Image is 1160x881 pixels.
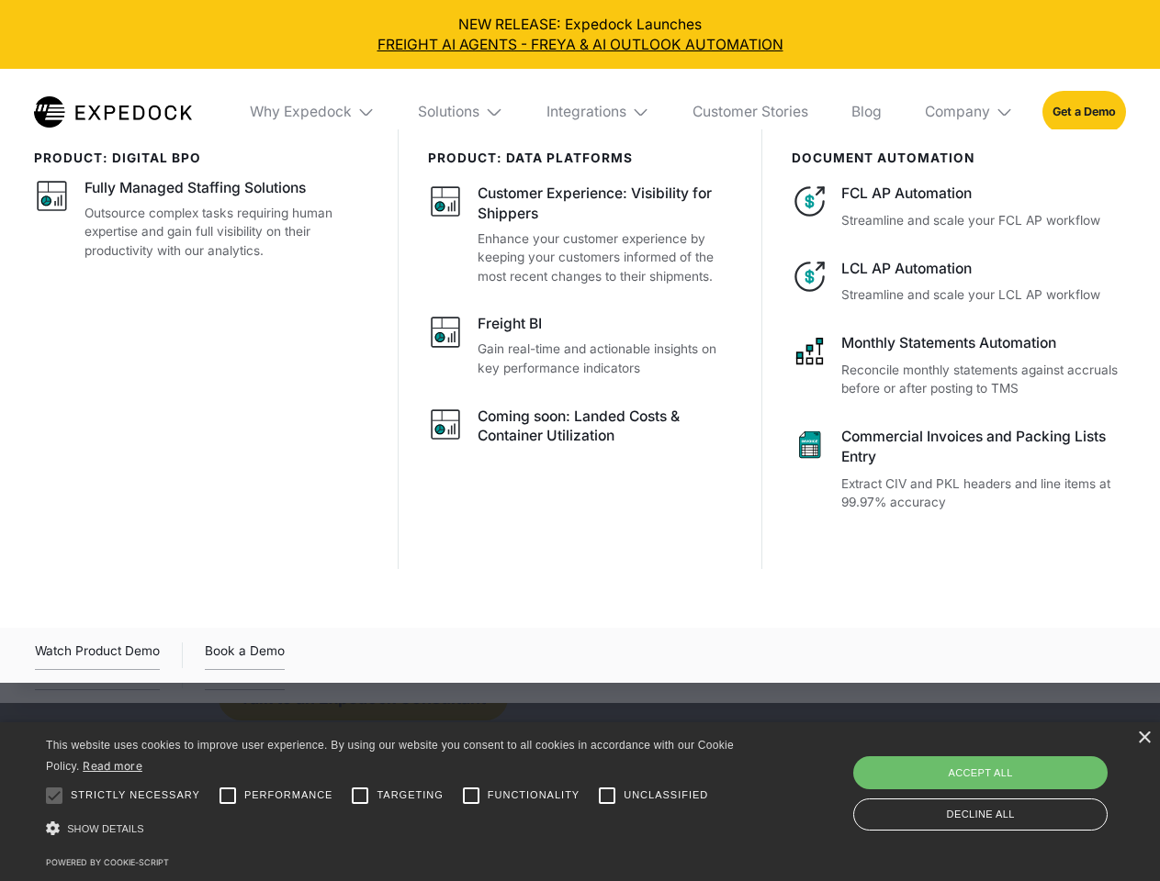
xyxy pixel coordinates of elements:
div: Fully Managed Staffing Solutions [84,178,306,198]
div: Solutions [418,103,479,121]
div: Commercial Invoices and Packing Lists Entry [841,427,1125,467]
div: Customer Experience: Visibility for Shippers [478,184,733,224]
p: Streamline and scale your FCL AP workflow [841,211,1125,230]
span: Performance [244,787,333,803]
a: Coming soon: Landed Costs & Container Utilization [428,407,734,452]
iframe: Chat Widget [854,683,1160,881]
span: Strictly necessary [71,787,200,803]
a: LCL AP AutomationStreamline and scale your LCL AP workflow [792,259,1126,305]
span: Show details [67,823,144,834]
a: Monthly Statements AutomationReconcile monthly statements against accruals before or after postin... [792,333,1126,398]
div: Solutions [404,69,518,155]
a: open lightbox [35,641,160,670]
span: Functionality [488,787,580,803]
div: Company [925,103,990,121]
span: This website uses cookies to improve user experience. By using our website you consent to all coo... [46,739,734,773]
p: Enhance your customer experience by keeping your customers informed of the most recent changes to... [478,229,733,286]
div: Monthly Statements Automation [841,333,1125,353]
div: Freight BI [478,314,542,334]
a: Fully Managed Staffing SolutionsOutsource complex tasks requiring human expertise and gain full v... [34,178,369,260]
div: Watch Product Demo [35,641,160,670]
a: Customer Stories [678,69,822,155]
a: Blog [837,69,895,155]
p: Outsource complex tasks requiring human expertise and gain full visibility on their productivity ... [84,204,369,261]
a: FREIGHT AI AGENTS - FREYA & AI OUTLOOK AUTOMATION [15,35,1146,55]
p: Extract CIV and PKL headers and line items at 99.97% accuracy [841,474,1125,512]
p: Gain real-time and actionable insights on key performance indicators [478,340,733,377]
div: FCL AP Automation [841,184,1125,204]
a: FCL AP AutomationStreamline and scale your FCL AP workflow [792,184,1126,229]
span: Unclassified [624,787,708,803]
div: Company [910,69,1028,155]
div: Coming soon: Landed Costs & Container Utilization [478,407,733,447]
div: Show details [46,817,740,842]
div: product: digital bpo [34,151,369,165]
div: Integrations [532,69,664,155]
a: Read more [83,759,142,773]
div: Integrations [546,103,626,121]
p: Streamline and scale your LCL AP workflow [841,285,1125,305]
div: NEW RELEASE: Expedock Launches [15,15,1146,55]
p: Reconcile monthly statements against accruals before or after posting to TMS [841,361,1125,398]
a: Commercial Invoices and Packing Lists EntryExtract CIV and PKL headers and line items at 99.97% a... [792,427,1126,512]
div: Why Expedock [235,69,389,155]
a: Book a Demo [205,641,285,670]
a: Get a Demo [1042,91,1126,132]
a: Customer Experience: Visibility for ShippersEnhance your customer experience by keeping your cust... [428,184,734,285]
div: document automation [792,151,1126,165]
span: Targeting [377,787,443,803]
a: Freight BIGain real-time and actionable insights on key performance indicators [428,314,734,377]
div: LCL AP Automation [841,259,1125,279]
div: Why Expedock [250,103,352,121]
div: PRODUCT: data platforms [428,151,734,165]
a: Powered by cookie-script [46,857,169,867]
